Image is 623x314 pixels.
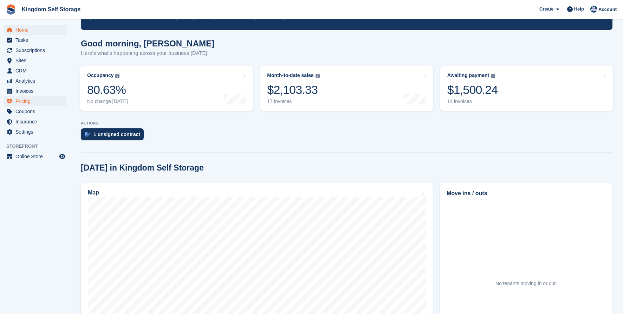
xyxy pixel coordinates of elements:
[15,56,58,65] span: Sites
[88,190,99,196] h2: Map
[87,72,113,78] div: Occupancy
[4,76,66,86] a: menu
[539,6,553,13] span: Create
[6,4,16,15] img: stora-icon-8386f47178a22dfd0bd8f6a31ec36ba5ce8667c1dd55bd0f319d3a0aa187defe.svg
[81,163,204,173] h2: [DATE] in Kingdom Self Storage
[590,6,597,13] img: Bradley Werlin
[6,143,70,150] span: Storefront
[4,152,66,161] a: menu
[58,152,66,161] a: Preview store
[19,4,83,15] a: Kingdom Self Storage
[81,49,214,57] p: Here's what's happening across your business [DATE]
[447,98,498,104] div: 14 invoices
[4,45,66,55] a: menu
[15,25,58,35] span: Home
[15,117,58,127] span: Insurance
[447,189,606,198] h2: Move ins / outs
[15,86,58,96] span: Invoices
[15,107,58,116] span: Coupons
[260,66,433,111] a: Month-to-date sales $2,103.33 17 invoices
[93,132,140,137] div: 1 unsigned contract
[4,35,66,45] a: menu
[447,72,489,78] div: Awaiting payment
[4,86,66,96] a: menu
[15,35,58,45] span: Tasks
[15,152,58,161] span: Online Store
[440,66,613,111] a: Awaiting payment $1,500.24 14 invoices
[4,66,66,76] a: menu
[15,45,58,55] span: Subscriptions
[80,66,253,111] a: Occupancy 80.63% No change [DATE]
[15,76,58,86] span: Analytics
[85,132,90,136] img: contract_signature_icon-13c848040528278c33f63329250d36e43548de30e8caae1d1a13099fd9432cc5.svg
[495,280,557,287] div: No tenants moving in or out.
[15,66,58,76] span: CRM
[267,98,319,104] div: 17 invoices
[15,96,58,106] span: Pricing
[81,121,612,126] p: ACTIONS
[81,39,214,48] h1: Good morning, [PERSON_NAME]
[267,83,319,97] div: $2,103.33
[316,74,320,78] img: icon-info-grey-7440780725fd019a000dd9b08b2336e03edf1995a4989e88bcd33f0948082b44.svg
[4,117,66,127] a: menu
[447,83,498,97] div: $1,500.24
[574,6,584,13] span: Help
[15,127,58,137] span: Settings
[267,72,313,78] div: Month-to-date sales
[87,83,128,97] div: 80.63%
[4,56,66,65] a: menu
[81,128,147,144] a: 1 unsigned contract
[4,107,66,116] a: menu
[4,127,66,137] a: menu
[4,25,66,35] a: menu
[598,6,617,13] span: Account
[4,96,66,106] a: menu
[87,98,128,104] div: No change [DATE]
[115,74,119,78] img: icon-info-grey-7440780725fd019a000dd9b08b2336e03edf1995a4989e88bcd33f0948082b44.svg
[491,74,495,78] img: icon-info-grey-7440780725fd019a000dd9b08b2336e03edf1995a4989e88bcd33f0948082b44.svg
